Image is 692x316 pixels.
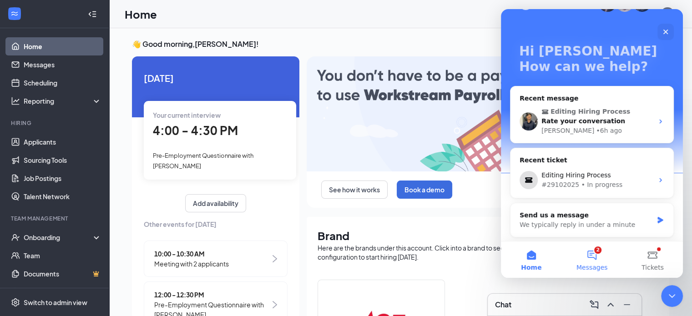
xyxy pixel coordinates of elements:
svg: WorkstreamLogo [10,9,19,18]
a: Messages [24,55,101,74]
span: Other events for [DATE] [144,219,288,229]
svg: Settings [11,298,20,307]
a: Team [24,246,101,265]
a: Talent Network [24,187,101,206]
a: Applicants [24,133,101,151]
img: payroll-large.gif [307,56,669,171]
div: Team Management [11,215,100,222]
iframe: Intercom live chat [501,9,683,278]
svg: QuestionInfo [642,9,653,20]
span: 12:00 - 12:30 PM [154,290,270,300]
span: Pre-Employment Questionnaire with [PERSON_NAME] [153,152,253,169]
div: Here are the brands under this account. Click into a brand to see your locations, managers, job p... [318,243,658,261]
button: ComposeMessage [587,297,601,312]
button: Minimize [620,297,634,312]
a: Job Postings [24,169,101,187]
span: Meeting with 2 applicants [154,259,229,269]
button: See how it works [321,181,388,199]
svg: ChevronUp [605,299,616,310]
svg: Collapse [88,10,97,19]
button: ChevronUp [603,297,618,312]
a: Home [24,37,101,55]
div: Hiring [11,119,100,127]
span: [DATE] [144,71,288,85]
svg: Minimize [621,299,632,310]
span: Your current interview [153,111,221,119]
h1: Home [125,6,157,22]
span: 4:00 - 4:30 PM [153,123,238,138]
a: DocumentsCrown [24,265,101,283]
iframe: Intercom live chat [661,285,683,307]
a: Scheduling [24,74,101,92]
div: Onboarding [24,233,94,242]
button: Add availability [185,194,246,212]
svg: UserCheck [11,233,20,242]
button: Book a demo [397,181,452,199]
svg: ComposeMessage [589,299,600,310]
a: Sourcing Tools [24,151,101,169]
svg: Notifications [622,9,633,20]
svg: Analysis [11,96,20,105]
a: SurveysCrown [24,283,101,301]
h3: 👋 Good morning, [PERSON_NAME] ! [132,39,669,49]
div: Reporting [24,96,102,105]
div: Switch to admin view [24,298,87,307]
h1: Brand [318,228,658,243]
span: 10:00 - 10:30 AM [154,249,229,259]
h3: Chat [495,300,511,310]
